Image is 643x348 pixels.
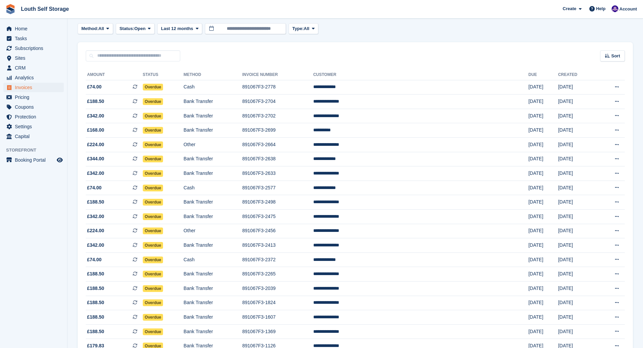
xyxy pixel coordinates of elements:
[184,109,242,123] td: Bank Transfer
[184,252,242,267] td: Cash
[15,92,55,102] span: Pricing
[15,53,55,63] span: Sites
[242,123,313,138] td: 891067F3-2699
[143,314,163,321] span: Overdue
[184,210,242,224] td: Bank Transfer
[184,238,242,253] td: Bank Transfer
[242,296,313,310] td: 891067F3-1824
[87,98,104,105] span: £188.50
[134,25,145,32] span: Open
[3,102,64,112] a: menu
[87,170,104,177] span: £342.00
[242,282,313,296] td: 891067F3-2039
[184,267,242,282] td: Bank Transfer
[289,23,318,34] button: Type: All
[242,224,313,238] td: 891067F3-2456
[184,123,242,138] td: Bank Transfer
[528,238,558,253] td: [DATE]
[119,25,134,32] span: Status:
[184,224,242,238] td: Other
[143,271,163,277] span: Overdue
[184,310,242,325] td: Bank Transfer
[15,63,55,73] span: CRM
[558,123,596,138] td: [DATE]
[558,324,596,339] td: [DATE]
[558,152,596,166] td: [DATE]
[15,34,55,43] span: Tasks
[3,44,64,53] a: menu
[3,73,64,82] a: menu
[143,285,163,292] span: Overdue
[242,310,313,325] td: 891067F3-1607
[143,156,163,162] span: Overdue
[528,138,558,152] td: [DATE]
[528,166,558,181] td: [DATE]
[5,4,16,14] img: stora-icon-8386f47178a22dfd0bd8f6a31ec36ba5ce8667c1dd55bd0f319d3a0aa187defe.svg
[87,127,104,134] span: £168.00
[558,181,596,195] td: [DATE]
[157,23,202,34] button: Last 12 months
[3,155,64,165] a: menu
[87,112,104,119] span: £342.00
[528,80,558,95] td: [DATE]
[3,122,64,131] a: menu
[242,252,313,267] td: 891067F3-2372
[242,109,313,123] td: 891067F3-2702
[87,328,104,335] span: £188.50
[184,70,242,80] th: Method
[313,70,529,80] th: Customer
[528,109,558,123] td: [DATE]
[143,98,163,105] span: Overdue
[87,83,102,90] span: £74.00
[87,198,104,206] span: £188.50
[184,195,242,210] td: Bank Transfer
[184,80,242,95] td: Cash
[558,95,596,109] td: [DATE]
[558,195,596,210] td: [DATE]
[242,138,313,152] td: 891067F3-2664
[161,25,193,32] span: Last 12 months
[528,324,558,339] td: [DATE]
[558,138,596,152] td: [DATE]
[143,299,163,306] span: Overdue
[15,122,55,131] span: Settings
[15,155,55,165] span: Booking Portal
[528,152,558,166] td: [DATE]
[558,238,596,253] td: [DATE]
[15,132,55,141] span: Capital
[99,25,104,32] span: All
[242,210,313,224] td: 891067F3-2475
[611,53,620,59] span: Sort
[184,152,242,166] td: Bank Transfer
[528,282,558,296] td: [DATE]
[87,141,104,148] span: £224.00
[558,210,596,224] td: [DATE]
[184,95,242,109] td: Bank Transfer
[619,6,637,12] span: Account
[143,185,163,191] span: Overdue
[87,314,104,321] span: £188.50
[3,24,64,33] a: menu
[558,109,596,123] td: [DATE]
[242,166,313,181] td: 891067F3-2633
[242,324,313,339] td: 891067F3-1369
[558,310,596,325] td: [DATE]
[242,80,313,95] td: 891067F3-2778
[87,270,104,277] span: £188.50
[78,23,113,34] button: Method: All
[143,213,163,220] span: Overdue
[184,138,242,152] td: Other
[143,141,163,148] span: Overdue
[528,310,558,325] td: [DATE]
[242,181,313,195] td: 891067F3-2577
[15,102,55,112] span: Coupons
[242,70,313,80] th: Invoice Number
[143,227,163,234] span: Overdue
[3,53,64,63] a: menu
[563,5,576,12] span: Create
[87,184,102,191] span: £74.00
[3,132,64,141] a: menu
[3,83,64,92] a: menu
[81,25,99,32] span: Method:
[3,92,64,102] a: menu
